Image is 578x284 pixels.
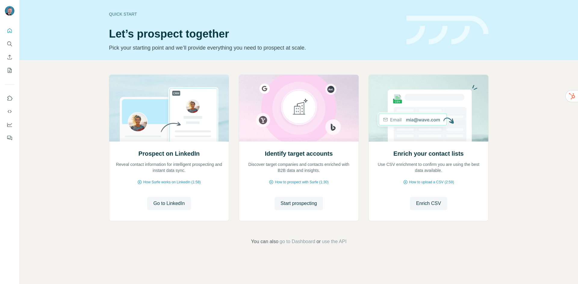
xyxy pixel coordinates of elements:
h2: Identify target accounts [265,149,333,158]
span: Enrich CSV [416,200,441,207]
p: Reveal contact information for intelligent prospecting and instant data sync. [115,161,223,173]
h2: Prospect on LinkedIn [138,149,200,158]
button: Enrich CSV [5,52,14,63]
img: Enrich your contact lists [368,75,489,142]
p: Use CSV enrichment to confirm you are using the best data available. [375,161,482,173]
button: Use Surfe API [5,106,14,117]
button: Enrich CSV [410,197,447,210]
button: Go to LinkedIn [147,197,191,210]
span: How to upload a CSV (2:59) [409,179,454,185]
button: Use Surfe on LinkedIn [5,93,14,104]
button: Quick start [5,25,14,36]
button: My lists [5,65,14,76]
h1: Let’s prospect together [109,28,399,40]
span: How Surfe works on LinkedIn (1:58) [143,179,201,185]
button: Start prospecting [275,197,323,210]
p: Discover target companies and contacts enriched with B2B data and insights. [245,161,353,173]
span: Start prospecting [281,200,317,207]
p: Pick your starting point and we’ll provide everything you need to prospect at scale. [109,44,399,52]
img: Avatar [5,6,14,16]
img: Identify target accounts [239,75,359,142]
img: Prospect on LinkedIn [109,75,229,142]
h2: Enrich your contact lists [393,149,464,158]
div: Quick start [109,11,399,17]
span: Go to LinkedIn [153,200,185,207]
button: Dashboard [5,119,14,130]
span: or [316,238,321,245]
span: You can also [251,238,278,245]
button: Search [5,38,14,49]
button: go to Dashboard [280,238,315,245]
span: How to prospect with Surfe (1:30) [275,179,328,185]
button: Feedback [5,133,14,143]
img: banner [406,16,489,45]
button: use the API [322,238,346,245]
